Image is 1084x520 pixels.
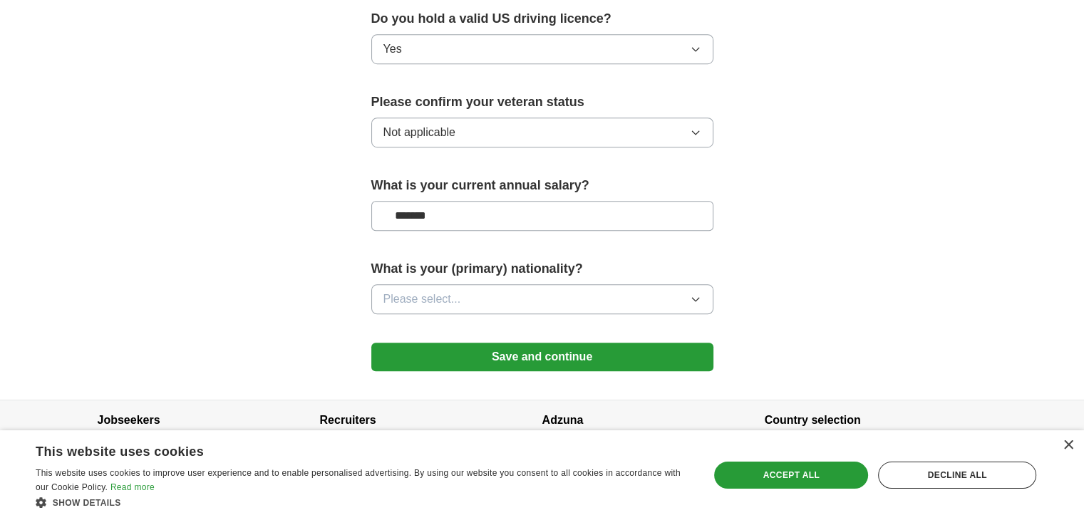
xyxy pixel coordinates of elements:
[765,400,987,440] h4: Country selection
[371,118,713,147] button: Not applicable
[36,439,654,460] div: This website uses cookies
[53,498,121,508] span: Show details
[1063,440,1073,451] div: Close
[36,468,681,492] span: This website uses cookies to improve user experience and to enable personalised advertising. By u...
[36,495,689,509] div: Show details
[371,9,713,28] label: Do you hold a valid US driving licence?
[714,462,868,489] div: Accept all
[371,259,713,279] label: What is your (primary) nationality?
[371,176,713,195] label: What is your current annual salary?
[383,41,402,58] span: Yes
[110,482,155,492] a: Read more, opens a new window
[371,34,713,64] button: Yes
[383,124,455,141] span: Not applicable
[383,291,461,308] span: Please select...
[371,284,713,314] button: Please select...
[878,462,1036,489] div: Decline all
[371,93,713,112] label: Please confirm your veteran status
[371,343,713,371] button: Save and continue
